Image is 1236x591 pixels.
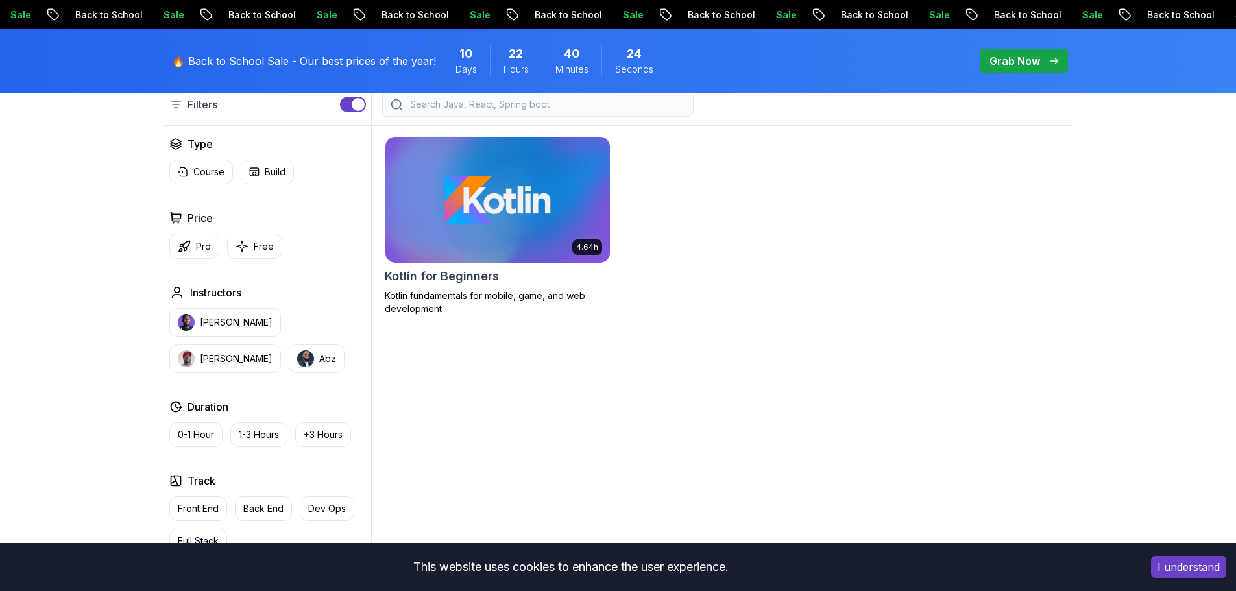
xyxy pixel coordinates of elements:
p: Back to School [995,8,1083,21]
p: Sale [1083,8,1124,21]
button: Front End [169,496,227,521]
span: 24 Seconds [627,45,642,63]
p: Filters [188,97,217,112]
span: 10 Days [459,45,473,63]
span: Minutes [555,63,588,76]
button: instructor imgAbz [289,344,345,373]
p: Sale [317,8,359,21]
span: 22 Hours [509,45,523,63]
img: Kotlin for Beginners card [385,137,610,263]
button: Free [227,234,282,259]
p: Pro [196,240,211,253]
h2: Type [188,136,213,152]
p: Sale [11,8,53,21]
span: Hours [503,63,529,76]
h2: Kotlin for Beginners [385,267,499,285]
span: Days [455,63,477,76]
p: Back to School [382,8,470,21]
p: Sale [930,8,971,21]
p: Kotlin fundamentals for mobile, game, and web development [385,289,611,315]
p: Back to School [229,8,317,21]
button: 1-3 Hours [230,422,287,447]
button: Accept cookies [1151,556,1226,578]
p: Sale [164,8,206,21]
p: [PERSON_NAME] [200,316,273,329]
button: Back End [235,496,292,521]
input: Search Java, React, Spring boot ... [407,98,685,111]
p: 0-1 Hour [178,428,214,441]
button: Course [169,160,233,184]
p: 1-3 Hours [239,428,279,441]
span: 40 Minutes [564,45,580,63]
h2: Instructors [190,285,241,300]
p: Full Stack [178,535,219,548]
div: This website uses cookies to enhance the user experience. [10,553,1132,581]
p: [PERSON_NAME] [200,352,273,365]
button: +3 Hours [295,422,351,447]
p: Dev Ops [308,502,346,515]
p: Build [265,165,285,178]
p: +3 Hours [304,428,343,441]
p: Grab Now [989,53,1040,69]
p: Back to School [688,8,777,21]
p: Sale [624,8,665,21]
p: Free [254,240,274,253]
button: instructor img[PERSON_NAME] [169,344,281,373]
img: instructor img [178,350,195,367]
p: Front End [178,502,219,515]
button: Pro [169,234,219,259]
p: Course [193,165,224,178]
p: 🔥 Back to School Sale - Our best prices of the year! [172,53,436,69]
button: Dev Ops [300,496,354,521]
h2: Duration [188,399,228,415]
h2: Price [188,210,213,226]
p: Back to School [1148,8,1236,21]
p: Sale [777,8,818,21]
button: instructor img[PERSON_NAME] [169,308,281,337]
p: Back to School [535,8,624,21]
button: Full Stack [169,529,227,553]
button: 0-1 Hour [169,422,223,447]
p: Back End [243,502,284,515]
p: Sale [470,8,512,21]
a: Kotlin for Beginners card4.64hKotlin for BeginnersKotlin fundamentals for mobile, game, and web d... [385,136,611,315]
p: Back to School [76,8,164,21]
h2: Track [188,473,215,488]
img: instructor img [297,350,314,367]
p: Back to School [842,8,930,21]
span: Seconds [615,63,653,76]
img: instructor img [178,314,195,331]
button: Build [241,160,294,184]
p: 4.64h [576,242,598,252]
p: Abz [319,352,336,365]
